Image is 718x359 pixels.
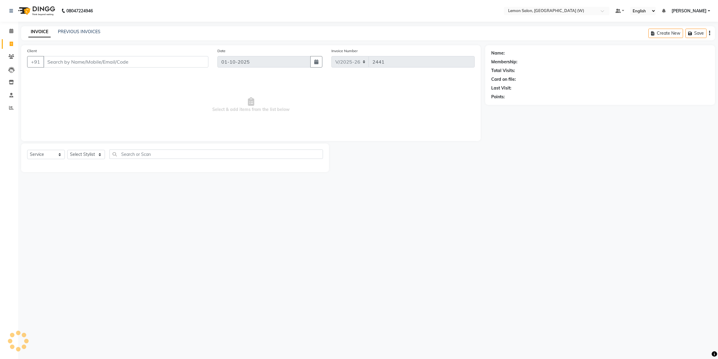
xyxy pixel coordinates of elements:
[109,150,323,159] input: Search or Scan
[28,27,51,37] a: INVOICE
[27,48,37,54] label: Client
[66,2,93,19] b: 08047224946
[491,50,505,56] div: Name:
[331,48,358,54] label: Invoice Number
[27,56,44,68] button: +91
[58,29,100,34] a: PREVIOUS INVOICES
[491,76,516,83] div: Card on file:
[491,94,505,100] div: Points:
[491,68,515,74] div: Total Visits:
[648,29,683,38] button: Create New
[27,75,475,135] span: Select & add items from the list below
[491,59,517,65] div: Membership:
[217,48,226,54] label: Date
[672,8,707,14] span: [PERSON_NAME]
[43,56,208,68] input: Search by Name/Mobile/Email/Code
[491,85,511,91] div: Last Visit:
[15,2,57,19] img: logo
[685,29,707,38] button: Save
